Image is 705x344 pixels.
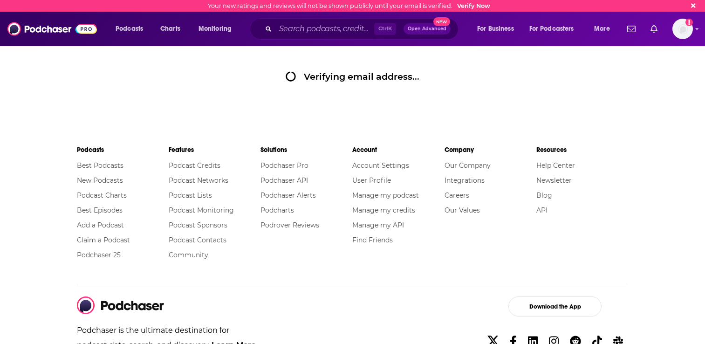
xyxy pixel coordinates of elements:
a: User Profile [352,176,391,185]
a: Community [169,251,208,259]
a: Blog [536,191,552,200]
a: Help Center [536,161,575,170]
a: Claim a Podcast [77,236,130,244]
button: open menu [588,21,622,36]
button: Open AdvancedNew [404,23,451,34]
div: Search podcasts, credits, & more... [259,18,467,40]
a: Download the App [482,296,629,316]
a: Our Company [445,161,491,170]
a: Newsletter [536,176,572,185]
a: Podcast Monitoring [169,206,234,214]
a: Podcast Contacts [169,236,226,244]
li: Features [169,142,260,158]
span: Ctrl K [374,23,396,35]
a: Show notifications dropdown [647,21,661,37]
a: Best Podcasts [77,161,123,170]
span: Monitoring [198,22,232,35]
span: Logged in as haleysmith21 [672,19,693,39]
a: Show notifications dropdown [623,21,639,37]
a: Manage my credits [352,206,415,214]
a: Podchaser Alerts [260,191,316,200]
li: Podcasts [77,142,169,158]
button: open menu [523,21,588,36]
a: Manage my podcast [352,191,419,200]
a: Podchaser Pro [260,161,308,170]
a: Verify Now [457,2,490,9]
button: open menu [471,21,526,36]
a: Podchaser 25 [77,251,121,259]
a: Best Episodes [77,206,123,214]
a: Podcast Networks [169,176,228,185]
li: Resources [536,142,628,158]
a: Integrations [445,176,485,185]
a: Podrover Reviews [260,221,319,229]
img: Podchaser - Follow, Share and Rate Podcasts [7,20,97,38]
button: open menu [109,21,155,36]
span: Open Advanced [408,27,446,31]
a: Podcharts [260,206,294,214]
a: Podcast Charts [77,191,127,200]
a: Podcast Lists [169,191,212,200]
li: Company [445,142,536,158]
a: Our Values [445,206,480,214]
img: Podchaser - Follow, Share and Rate Podcasts [77,296,164,314]
button: open menu [192,21,244,36]
span: Charts [160,22,180,35]
svg: Email not verified [685,19,693,26]
span: More [594,22,610,35]
div: Your new ratings and reviews will not be shown publicly until your email is verified. [208,2,490,9]
a: API [536,206,548,214]
li: Account [352,142,444,158]
li: Solutions [260,142,352,158]
button: Download the App [508,296,602,316]
a: Account Settings [352,161,409,170]
a: Podcast Credits [169,161,220,170]
button: Show profile menu [672,19,693,39]
img: User Profile [672,19,693,39]
a: Podchaser API [260,176,308,185]
a: Charts [154,21,186,36]
a: Manage my API [352,221,404,229]
a: New Podcasts [77,176,123,185]
span: Podcasts [116,22,143,35]
span: New [433,17,450,26]
input: Search podcasts, credits, & more... [275,21,374,36]
a: Careers [445,191,469,200]
span: For Podcasters [529,22,574,35]
a: Find Friends [352,236,393,244]
a: Podcast Sponsors [169,221,227,229]
span: For Business [477,22,514,35]
div: Verifying email address... [286,71,419,82]
a: Add a Podcast [77,221,124,229]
